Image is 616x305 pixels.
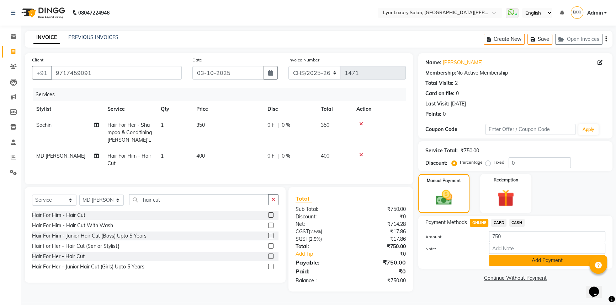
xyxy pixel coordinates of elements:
th: Total [317,101,352,117]
label: Date [192,57,202,63]
div: Discount: [425,159,447,167]
div: 0 [443,110,446,118]
label: Redemption [494,177,518,183]
span: 2.5% [310,236,320,242]
div: Discount: [290,213,351,220]
a: Continue Without Payment [420,274,611,282]
th: Price [192,101,263,117]
div: ( ) [290,235,351,243]
div: Hair For Her - Hair Cut (Senior Stylist} [32,243,120,250]
div: Sub Total: [290,206,351,213]
th: Action [352,101,406,117]
button: Save [527,34,552,45]
div: ₹750.00 [461,147,479,154]
div: ₹17.86 [351,228,411,235]
div: Membership: [425,69,456,77]
span: 2.5% [310,229,321,234]
span: CGST [296,228,309,235]
span: 0 F [267,121,275,129]
th: Disc [263,101,317,117]
button: Open Invoices [555,34,602,45]
div: ( ) [290,228,351,235]
div: Last Visit: [425,100,449,108]
span: Payment Methods [425,219,467,226]
div: ₹714.28 [351,220,411,228]
button: Apply [578,124,599,135]
img: logo [18,3,67,23]
b: 08047224946 [78,3,110,23]
button: +91 [32,66,52,80]
div: Balance : [290,277,351,284]
div: ₹750.00 [351,243,411,250]
div: Hair For Him - Junior Hair Cut (Boys) Upto 5 Years [32,232,147,240]
a: Add Tip [290,250,361,258]
label: Fixed [494,159,504,165]
span: 1 [161,153,164,159]
span: Total [296,195,312,202]
div: ₹750.00 [351,258,411,267]
div: Net: [290,220,351,228]
div: Card on file: [425,90,455,97]
span: MD [PERSON_NAME] [36,153,85,159]
th: Qty [156,101,192,117]
span: 400 [321,153,329,159]
span: 1 [161,122,164,128]
span: CARD [491,219,506,227]
span: SGST [296,236,308,242]
input: Search by Name/Mobile/Email/Code [51,66,182,80]
span: 0 % [282,121,290,129]
span: Hair For Her - Shampoo & Conditining [PERSON_NAME]'L [107,122,152,143]
span: 350 [321,122,329,128]
label: Amount: [420,234,484,240]
label: Manual Payment [427,178,461,184]
div: No Active Membership [425,69,605,77]
span: 0 F [267,152,275,160]
iframe: chat widget [586,277,609,298]
div: 2 [455,80,458,87]
div: ₹17.86 [351,235,411,243]
div: 0 [456,90,459,97]
div: ₹0 [351,267,411,276]
img: _cash.svg [431,188,457,207]
th: Service [103,101,156,117]
button: Create New [484,34,525,45]
span: | [277,121,279,129]
div: Paid: [290,267,351,276]
span: 350 [196,122,205,128]
div: ₹0 [351,213,411,220]
span: Hair For Him - Hair Cut [107,153,151,167]
div: ₹750.00 [351,277,411,284]
div: Points: [425,110,441,118]
div: Hair For Him - Hair Cut [32,212,85,219]
div: Coupon Code [425,126,485,133]
img: Admin [571,6,583,19]
span: 0 % [282,152,290,160]
div: Total: [290,243,351,250]
span: Sachin [36,122,52,128]
label: Client [32,57,43,63]
input: Search or Scan [129,194,269,205]
input: Add Note [489,243,605,254]
span: ONLINE [470,219,488,227]
a: PREVIOUS INVOICES [68,34,118,40]
span: CASH [509,219,525,227]
div: Services [33,88,411,101]
th: Stylist [32,101,103,117]
span: Admin [587,9,602,17]
button: Add Payment [489,255,605,266]
div: Service Total: [425,147,458,154]
img: _gift.svg [492,187,520,209]
div: ₹0 [361,250,411,258]
label: Invoice Number [288,57,319,63]
div: Total Visits: [425,80,453,87]
div: Hair For Him - Hair Cut With Wash [32,222,113,229]
span: | [277,152,279,160]
label: Note: [420,246,484,252]
div: ₹750.00 [351,206,411,213]
div: Payable: [290,258,351,267]
span: 400 [196,153,205,159]
a: INVOICE [33,31,60,44]
div: [DATE] [451,100,466,108]
div: Hair For Her - Junior Hair Cut (Girls) Upto 5 Years [32,263,144,271]
a: [PERSON_NAME] [443,59,483,66]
